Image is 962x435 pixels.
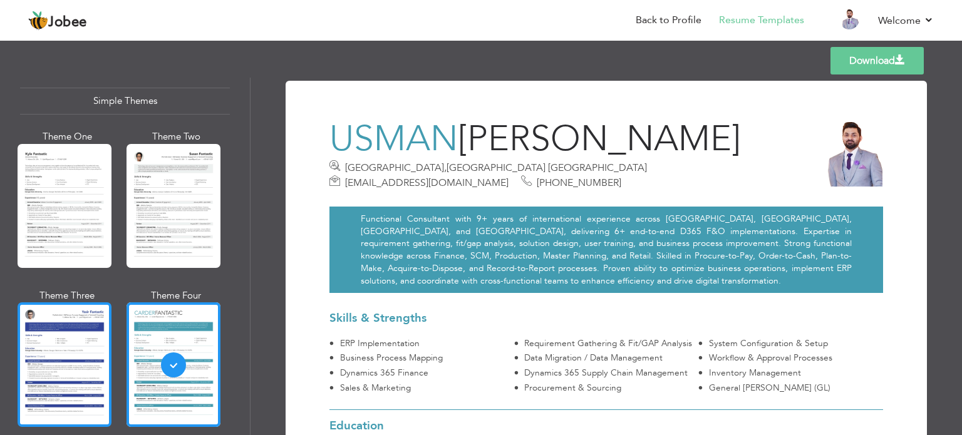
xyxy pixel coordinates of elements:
a: Jobee [28,11,87,31]
div: Requirement Gathering & Fit/GAP Analysis [524,337,699,350]
div: Data Migration / Data Management [524,352,699,364]
div: Functional Consultant with 9+ years of international experience across [GEOGRAPHIC_DATA], [GEOGRA... [329,207,883,293]
div: System Configuration & Setup [708,337,883,350]
div: Inventory Management [708,367,883,379]
a: Welcome [878,13,934,28]
div: General [PERSON_NAME] (GL) [708,382,883,394]
img: jobee.io [28,11,48,31]
div: Procurement & Sourcing [524,382,699,394]
div: Business Process Mapping [339,352,514,364]
div: Workflow & Approval Processes [708,352,883,364]
span: [PHONE_NUMBER] [537,176,621,190]
span: [PERSON_NAME] [458,115,741,163]
img: Profile Img [839,9,859,29]
div: Sales & Marketing [339,382,514,394]
span: [GEOGRAPHIC_DATA] [GEOGRAPHIC_DATA] [GEOGRAPHIC_DATA] [345,161,647,175]
a: Download [830,47,924,74]
a: Back to Profile [636,13,701,28]
div: Theme Two [129,130,223,143]
div: Theme Three [20,289,114,302]
img: B8K86ngV3S1YAAAAAElFTkSuQmCC [817,121,883,187]
span: [EMAIL_ADDRESS][DOMAIN_NAME] [345,176,509,190]
div: Dynamics 365 Supply Chain Management [524,367,699,379]
div: Theme Four [129,289,223,302]
div: Dynamics 365 Finance [339,367,514,379]
h3: Skills & Strengths [329,312,883,325]
a: Resume Templates [719,13,804,28]
h3: Education [329,419,883,432]
div: Theme One [20,130,114,143]
div: Simple Themes [20,88,230,115]
span: , [444,161,447,175]
span: Usman [329,115,458,163]
div: ERP Implementation [339,337,514,350]
span: Jobee [48,16,87,29]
